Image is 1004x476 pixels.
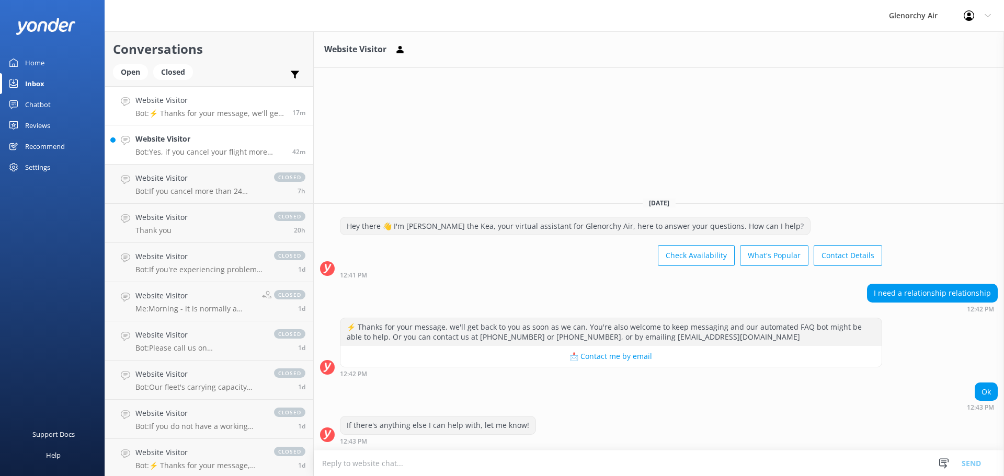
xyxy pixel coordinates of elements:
h4: Website Visitor [135,172,264,184]
span: closed [274,447,305,456]
h4: Website Visitor [135,408,264,419]
button: Contact Details [814,245,882,266]
div: Sep 18 2025 12:43pm (UTC +12:00) Pacific/Auckland [340,437,536,445]
div: Inbox [25,73,44,94]
p: Bot: Yes, if you cancel your flight more than 24 hours before the scheduled departure, you will r... [135,147,284,157]
div: Hey there 👋 I'm [PERSON_NAME] the Kea, your virtual assistant for Glenorchy Air, here to answer y... [340,217,810,235]
div: Help [46,445,61,466]
p: Bot: Please call us on [PHONE_NUMBER] one hour before your scheduled flight time for your weather... [135,343,264,353]
strong: 12:42 PM [967,306,994,312]
a: Open [113,66,153,77]
a: Website VisitorBot:If you do not have a working phone, we can email your weather check. Please em... [105,400,313,439]
div: Sep 18 2025 12:43pm (UTC +12:00) Pacific/Auckland [967,403,998,411]
a: Website VisitorBot:If you're experiencing problems with the online booking process, please contac... [105,243,313,282]
p: Me: Morning - it is normally a little less quieter than the summer months. All of the vessels hav... [135,304,254,314]
span: Sep 16 2025 02:01pm (UTC +12:00) Pacific/Auckland [298,461,305,470]
h4: Website Visitor [135,251,264,262]
span: closed [274,408,305,417]
a: Website VisitorThank youclosed20h [105,204,313,243]
div: Ok [975,383,997,401]
div: ⚡ Thanks for your message, we'll get back to you as soon as we can. You're also welcome to keep m... [340,318,882,346]
a: Website VisitorBot:If you cancel more than 24 hours in advance, there is no cancellation charge.c... [105,165,313,204]
a: Website VisitorMe:Morning - it is normally a little less quieter than the summer months. All of t... [105,282,313,321]
div: Sep 18 2025 12:42pm (UTC +12:00) Pacific/Auckland [867,305,998,312]
div: Open [113,64,148,80]
a: Website VisitorBot:⚡ Thanks for your message, we'll get back to you as soon as we can. You're als... [105,86,313,125]
div: Sep 18 2025 12:41pm (UTC +12:00) Pacific/Auckland [340,271,882,278]
div: Closed [153,64,193,80]
p: Bot: If you cancel more than 24 hours in advance, there is no cancellation charge. [135,187,264,196]
div: Sep 18 2025 12:42pm (UTC +12:00) Pacific/Auckland [340,370,882,377]
h3: Website Visitor [324,43,386,56]
span: closed [274,368,305,378]
a: Website VisitorBot:Please call us on [PHONE_NUMBER] one hour before your scheduled flight time fo... [105,321,313,361]
span: Sep 17 2025 07:16am (UTC +12:00) Pacific/Auckland [298,343,305,352]
span: Sep 16 2025 06:47pm (UTC +12:00) Pacific/Auckland [298,422,305,431]
p: Bot: If you're experiencing problems with the online booking process, please contact the Glenorch... [135,265,264,274]
p: Bot: ⚡ Thanks for your message, we'll get back to you as soon as we can. You're also welcome to k... [135,461,264,470]
span: Sep 16 2025 10:13pm (UTC +12:00) Pacific/Auckland [298,382,305,391]
p: Bot: If you do not have a working phone, we can email your weather check. Please email the team a... [135,422,264,431]
h2: Conversations [113,39,305,59]
p: Bot: Our fleet's carrying capacity ranges from 7 to 13 passengers per aircraft, with a maximum ca... [135,382,264,392]
a: Closed [153,66,198,77]
h4: Website Visitor [135,447,264,458]
div: Recommend [25,136,65,157]
div: Reviews [25,115,50,136]
button: 📩 Contact me by email [340,346,882,367]
div: Home [25,52,44,73]
span: closed [274,172,305,182]
strong: 12:42 PM [340,371,367,377]
div: If there's anything else I can help with, let me know! [340,416,535,434]
span: Sep 17 2025 04:02pm (UTC +12:00) Pacific/Auckland [294,226,305,235]
h4: Website Visitor [135,329,264,341]
span: Sep 18 2025 05:17am (UTC +12:00) Pacific/Auckland [298,187,305,195]
p: Bot: ⚡ Thanks for your message, we'll get back to you as soon as we can. You're also welcome to k... [135,109,284,118]
span: closed [274,290,305,299]
span: closed [274,329,305,339]
h4: Website Visitor [135,368,264,380]
button: Check Availability [658,245,735,266]
span: Sep 18 2025 12:42pm (UTC +12:00) Pacific/Auckland [292,108,305,117]
p: Thank you [135,226,188,235]
button: What's Popular [740,245,808,266]
h4: Website Visitor [135,290,254,301]
a: Website VisitorBot:Our fleet's carrying capacity ranges from 7 to 13 passengers per aircraft, wit... [105,361,313,400]
div: Support Docs [32,424,75,445]
span: Sep 17 2025 10:34am (UTC +12:00) Pacific/Auckland [298,304,305,313]
a: Website VisitorBot:Yes, if you cancel your flight more than 24 hours before the scheduled departu... [105,125,313,165]
span: Sep 18 2025 12:17pm (UTC +12:00) Pacific/Auckland [292,147,305,156]
span: Sep 17 2025 12:46pm (UTC +12:00) Pacific/Auckland [298,265,305,274]
span: closed [274,212,305,221]
strong: 12:41 PM [340,272,367,278]
img: yonder-white-logo.png [16,18,76,35]
strong: 12:43 PM [340,438,367,445]
span: closed [274,251,305,260]
h4: Website Visitor [135,212,188,223]
div: Chatbot [25,94,51,115]
h4: Website Visitor [135,95,284,106]
strong: 12:43 PM [967,404,994,411]
div: Settings [25,157,50,178]
div: I need a relationship relationship [868,284,997,302]
span: [DATE] [643,199,676,207]
h4: Website Visitor [135,133,284,145]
